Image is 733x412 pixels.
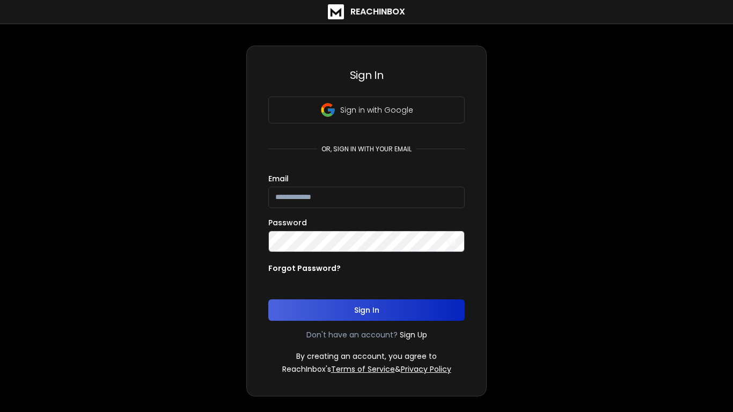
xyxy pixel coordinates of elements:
button: Sign In [268,299,465,321]
label: Email [268,175,289,182]
p: Forgot Password? [268,263,341,274]
button: Sign in with Google [268,97,465,123]
p: By creating an account, you agree to [296,351,437,362]
a: ReachInbox [328,4,405,19]
h3: Sign In [268,68,465,83]
p: ReachInbox's & [282,364,451,374]
a: Sign Up [400,329,427,340]
a: Terms of Service [331,364,395,374]
p: Don't have an account? [306,329,398,340]
label: Password [268,219,307,226]
a: Privacy Policy [401,364,451,374]
img: logo [328,4,344,19]
h1: ReachInbox [350,5,405,18]
p: Sign in with Google [340,105,413,115]
p: or, sign in with your email [317,145,416,153]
